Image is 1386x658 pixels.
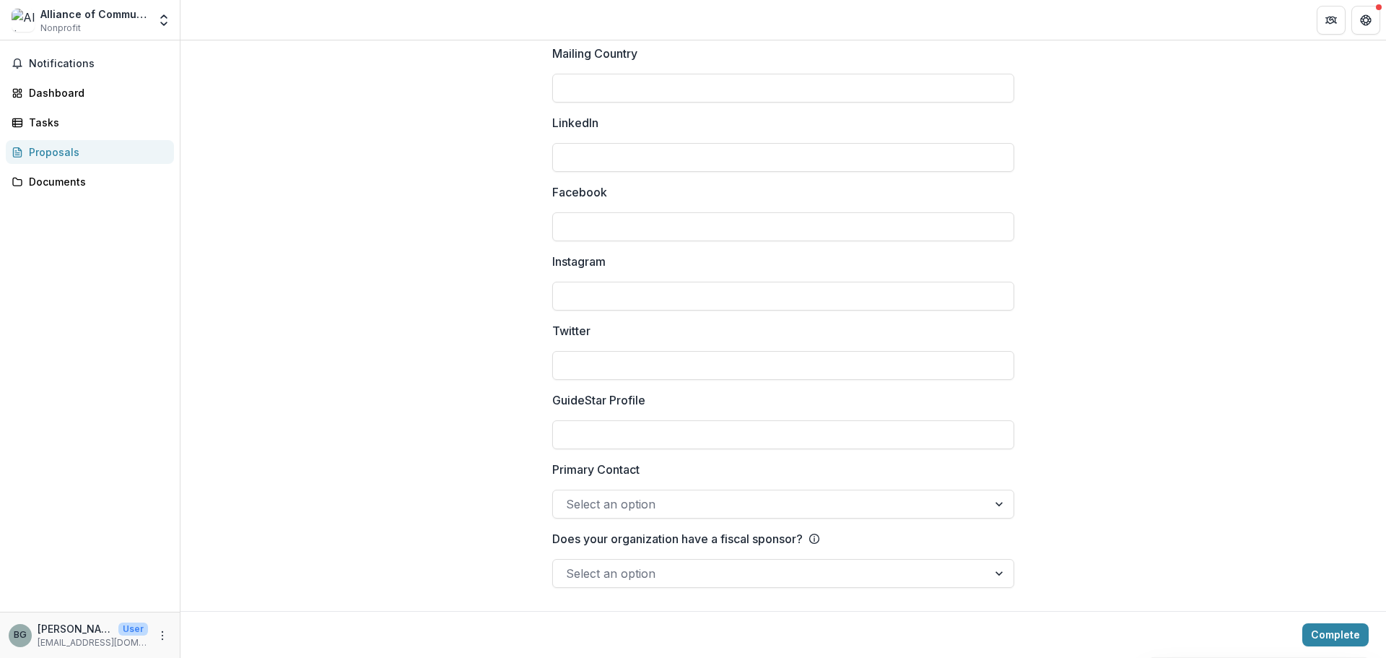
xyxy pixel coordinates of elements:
[1317,6,1346,35] button: Partners
[1351,6,1380,35] button: Get Help
[552,461,640,478] p: Primary Contact
[552,114,598,131] p: LinkedIn
[552,253,606,270] p: Instagram
[154,627,171,644] button: More
[6,170,174,194] a: Documents
[38,636,148,649] p: [EMAIL_ADDRESS][DOMAIN_NAME]
[552,530,803,547] p: Does your organization have a fiscal sponsor?
[29,174,162,189] div: Documents
[38,621,113,636] p: [PERSON_NAME]
[552,322,590,339] p: Twitter
[118,623,148,636] p: User
[552,391,645,409] p: GuideStar Profile
[6,81,174,105] a: Dashboard
[552,183,607,201] p: Facebook
[29,85,162,100] div: Dashboard
[6,52,174,75] button: Notifications
[552,45,637,62] p: Mailing Country
[154,6,174,35] button: Open entity switcher
[29,58,168,70] span: Notifications
[40,22,81,35] span: Nonprofit
[29,115,162,130] div: Tasks
[1302,623,1369,646] button: Complete
[29,144,162,160] div: Proposals
[6,140,174,164] a: Proposals
[6,111,174,134] a: Tasks
[40,7,148,22] div: Alliance of Community Assistance Ministries, Inc. (ACAM)
[14,631,27,640] div: Bren Gorman
[12,9,35,32] img: Alliance of Community Assistance Ministries, Inc. (ACAM)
